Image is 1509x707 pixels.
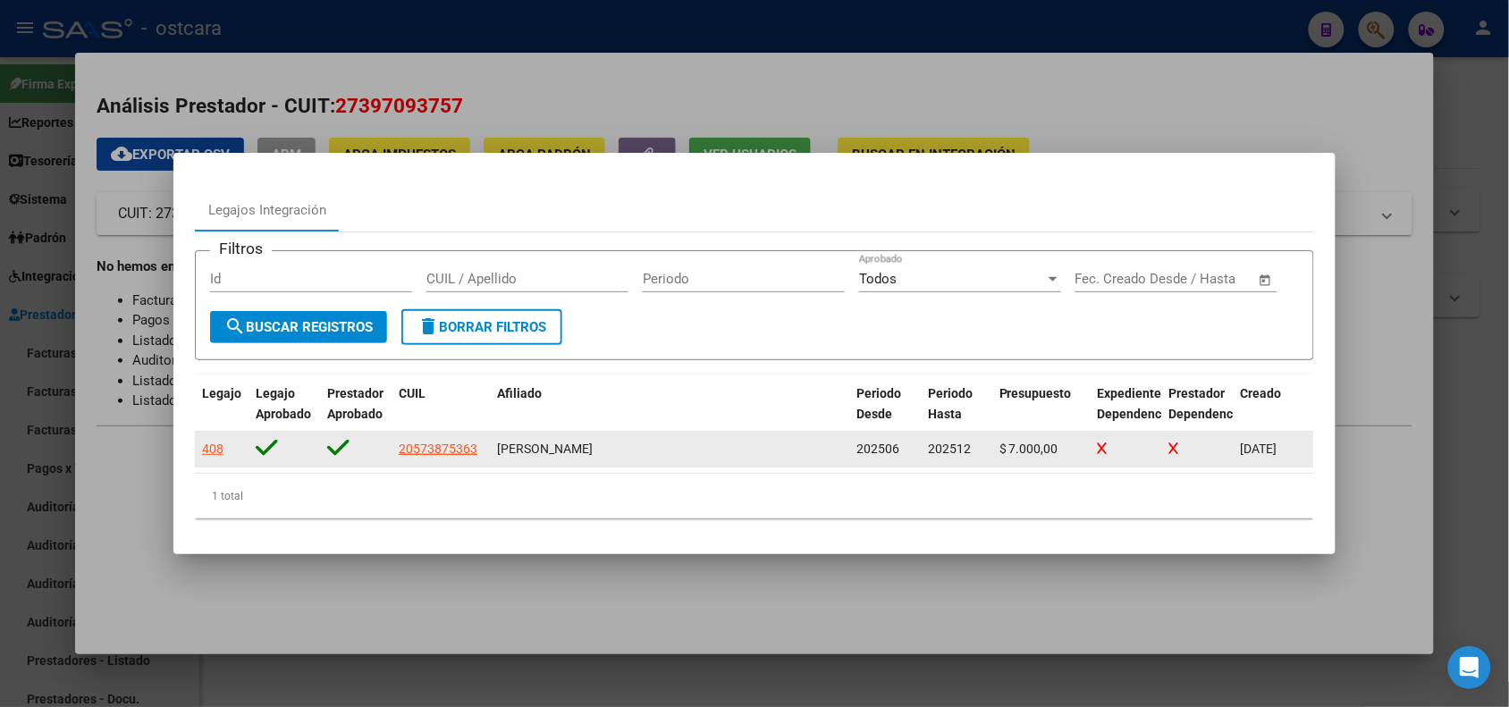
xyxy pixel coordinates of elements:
span: Todos [859,271,897,287]
datatable-header-cell: Afiliado [490,375,849,453]
datatable-header-cell: Prestador Aprobado [320,375,392,453]
datatable-header-cell: CUIL [392,375,490,453]
datatable-header-cell: Presupuesto [992,375,1091,453]
span: Prestador Aprobado [327,386,384,421]
div: 1 total [195,474,1314,518]
span: Borrar Filtros [417,319,546,335]
button: Borrar Filtros [401,309,562,345]
mat-icon: delete [417,316,439,337]
span: Expediente Dependencia [1098,386,1173,421]
button: Open calendar [1256,270,1277,290]
span: $ 7.000,00 [999,442,1058,456]
span: [PERSON_NAME] [497,442,593,456]
div: Open Intercom Messenger [1448,646,1491,689]
button: Buscar Registros [210,311,387,343]
span: Afiliado [497,386,542,400]
datatable-header-cell: Prestador Dependencia [1162,375,1234,453]
datatable-header-cell: Periodo Desde [849,375,921,453]
span: Periodo Hasta [928,386,973,421]
div: 408 [202,439,223,459]
span: [DATE] [1241,442,1277,456]
span: 20573875363 [399,442,477,456]
datatable-header-cell: Periodo Hasta [921,375,992,453]
datatable-header-cell: Legajo Aprobado [249,375,320,453]
span: Buscar Registros [224,319,373,335]
span: 202512 [928,442,971,456]
span: Creado [1241,386,1282,400]
datatable-header-cell: Creado [1234,375,1314,453]
span: CUIL [399,386,426,400]
span: 202506 [856,442,899,456]
span: Legajo Aprobado [256,386,311,421]
input: End date [1150,271,1236,287]
span: Legajo [202,386,241,400]
div: Legajos Integración [208,200,326,221]
span: Prestador Dependencia [1169,386,1244,421]
span: Periodo Desde [856,386,901,421]
datatable-header-cell: Expediente Dependencia [1091,375,1162,453]
span: Presupuesto [999,386,1072,400]
input: Start date [1075,271,1134,287]
h3: Filtros [210,237,272,260]
mat-icon: search [224,316,246,337]
datatable-header-cell: Legajo [195,375,249,453]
